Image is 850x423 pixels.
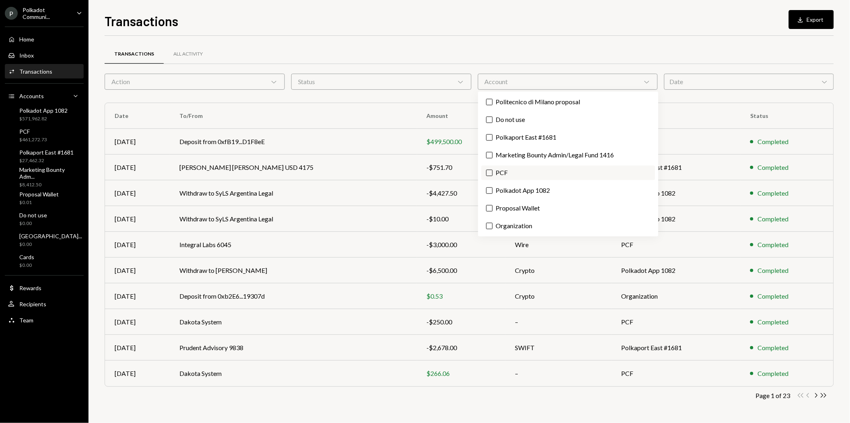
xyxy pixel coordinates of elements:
[170,361,417,386] td: Dakota System
[611,180,741,206] td: Polkadot App 1082
[170,258,417,283] td: Withdraw to [PERSON_NAME]
[5,167,84,187] a: Marketing Bounty Adm...$8,412.50
[170,129,417,155] td: Deposit from 0xfB19...D1F8eE
[427,214,496,224] div: -$10.00
[427,137,496,147] div: $499,500.00
[19,241,82,248] div: $0.00
[757,240,788,250] div: Completed
[5,64,84,78] a: Transactions
[505,258,611,283] td: Crypto
[115,317,160,327] div: [DATE]
[486,134,493,141] button: Polkaport East #1681
[19,233,82,239] div: [GEOGRAPHIC_DATA]...
[486,188,493,194] button: Polkadot App 1082
[19,301,46,307] div: Recipients
[486,170,493,176] button: PCF
[23,6,70,20] div: Polkadot Communi...
[5,89,84,103] a: Accounts
[170,309,417,335] td: Dakota System
[482,95,655,109] label: Politecnico di Milano proposal
[115,137,160,147] div: [DATE]
[170,155,417,180] td: [PERSON_NAME] [PERSON_NAME] USD 4175
[427,343,496,353] div: -$2,678.00
[19,116,68,122] div: $571,962.82
[482,148,655,163] label: Marketing Bounty Admin/Legal Fund 1416
[105,13,178,29] h1: Transactions
[757,317,788,327] div: Completed
[5,105,84,124] a: Polkadot App 1082$571,962.82
[5,297,84,311] a: Recipients
[486,152,493,159] button: Marketing Bounty Admin/Legal Fund 1416
[505,361,611,386] td: –
[611,103,741,129] th: Account
[5,230,85,250] a: [GEOGRAPHIC_DATA]...$0.00
[114,51,154,58] div: Transactions
[105,74,285,90] div: Action
[19,182,80,188] div: $8,412.50
[19,285,41,291] div: Rewards
[19,166,80,180] div: Marketing Bounty Adm...
[19,157,74,164] div: $27,462.32
[482,166,655,180] label: PCF
[19,128,47,135] div: PCF
[611,361,741,386] td: PCF
[757,369,788,378] div: Completed
[482,201,655,216] label: Proposal Wallet
[19,136,47,143] div: $461,272.73
[19,36,34,43] div: Home
[170,335,417,361] td: Prudent Advisory 9838
[5,32,84,46] a: Home
[105,44,164,64] a: Transactions
[427,240,496,250] div: -$3,000.00
[757,343,788,353] div: Completed
[427,369,496,378] div: $266.06
[611,258,741,283] td: Polkadot App 1082
[482,113,655,127] label: Do not use
[611,335,741,361] td: Polkaport East #1681
[115,163,160,172] div: [DATE]
[5,7,18,20] div: P
[19,191,59,198] div: Proposal Wallet
[505,283,611,309] td: Crypto
[115,343,160,353] div: [DATE]
[19,68,52,75] div: Transactions
[611,129,741,155] td: Organization
[482,219,655,233] label: Organization
[427,163,496,172] div: -$751.70
[5,281,84,295] a: Rewards
[19,317,33,324] div: Team
[115,291,160,301] div: [DATE]
[170,283,417,309] td: Deposit from 0xb2E6...19307d
[170,206,417,232] td: Withdraw to SyLS Argentina Legal
[5,313,84,327] a: Team
[482,184,655,198] label: Polkadot App 1082
[19,107,68,114] div: Polkadot App 1082
[115,266,160,275] div: [DATE]
[417,103,505,129] th: Amount
[611,309,741,335] td: PCF
[757,266,788,275] div: Completed
[115,240,160,250] div: [DATE]
[115,188,160,198] div: [DATE]
[482,130,655,145] label: Polkaport East #1681
[611,206,741,232] td: Polkadot App 1082
[757,163,788,172] div: Completed
[164,44,212,64] a: All Activity
[173,51,203,58] div: All Activity
[115,214,160,224] div: [DATE]
[757,188,788,198] div: Completed
[611,232,741,258] td: PCF
[170,180,417,206] td: Withdraw to SyLS Argentina Legal
[505,335,611,361] td: SWIFT
[105,103,170,129] th: Date
[427,317,496,327] div: -$250.00
[611,283,741,309] td: Organization
[611,155,741,180] td: Polkaport East #1681
[5,126,84,145] a: PCF$461,272.73
[170,232,417,258] td: Integral Labs 6045
[427,266,496,275] div: -$6,500.00
[5,188,84,208] a: Proposal Wallet$0.01
[756,392,790,399] div: Page 1 of 23
[5,209,84,229] a: Do not use$0.00
[486,223,493,229] button: Organization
